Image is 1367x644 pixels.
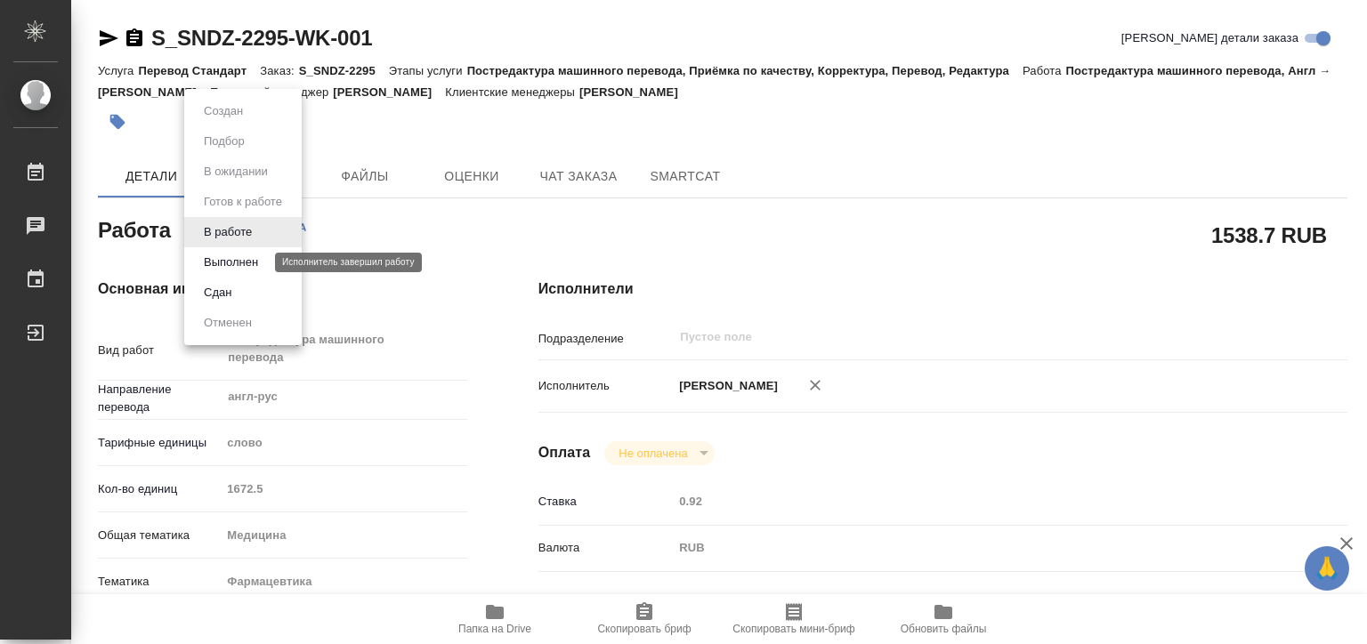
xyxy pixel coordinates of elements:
[198,283,237,302] button: Сдан
[198,192,287,212] button: Готов к работе
[198,222,257,242] button: В работе
[198,162,273,181] button: В ожидании
[198,253,263,272] button: Выполнен
[198,313,257,333] button: Отменен
[198,101,248,121] button: Создан
[198,132,250,151] button: Подбор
